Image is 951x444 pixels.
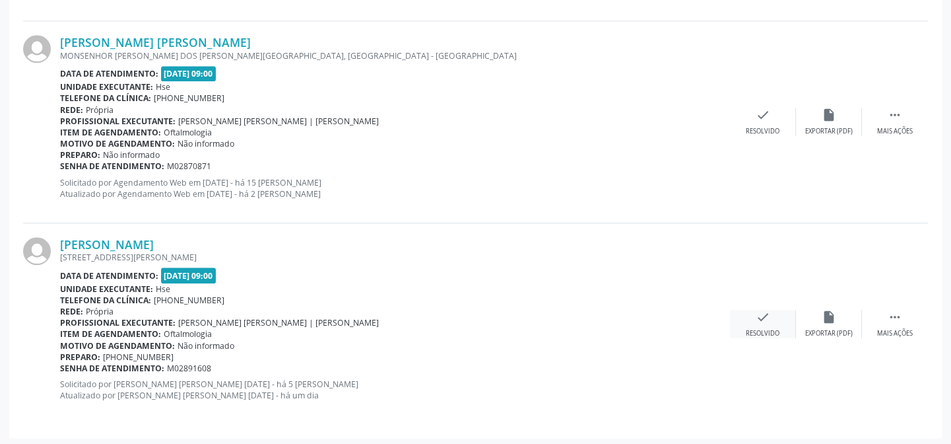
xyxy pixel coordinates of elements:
[60,328,161,340] b: Item de agendamento:
[60,138,175,149] b: Motivo de agendamento:
[60,81,153,92] b: Unidade executante:
[60,379,730,401] p: Solicitado por [PERSON_NAME] [PERSON_NAME] [DATE] - há 5 [PERSON_NAME] Atualizado por [PERSON_NAM...
[164,127,212,138] span: Oftalmologia
[178,138,234,149] span: Não informado
[154,295,224,306] span: [PHONE_NUMBER]
[167,161,211,172] span: M02870871
[164,328,212,340] span: Oftalmologia
[746,127,779,136] div: Resolvido
[178,116,379,127] span: [PERSON_NAME] [PERSON_NAME] | [PERSON_NAME]
[822,108,836,122] i: insert_drive_file
[60,317,176,328] b: Profissional executante:
[60,177,730,200] p: Solicitado por Agendamento Web em [DATE] - há 15 [PERSON_NAME] Atualizado por Agendamento Web em ...
[877,329,913,338] div: Mais ações
[60,295,151,306] b: Telefone da clínica:
[60,340,175,351] b: Motivo de agendamento:
[805,127,853,136] div: Exportar (PDF)
[60,50,730,61] div: MONSENHOR [PERSON_NAME] DOS [PERSON_NAME][GEOGRAPHIC_DATA], [GEOGRAPHIC_DATA] - [GEOGRAPHIC_DATA]
[877,127,913,136] div: Mais ações
[167,363,211,374] span: M02891608
[60,116,176,127] b: Profissional executante:
[161,268,216,283] span: [DATE] 09:00
[60,270,158,281] b: Data de atendimento:
[178,317,379,328] span: [PERSON_NAME] [PERSON_NAME] | [PERSON_NAME]
[103,351,174,363] span: [PHONE_NUMBER]
[746,329,779,338] div: Resolvido
[888,108,902,122] i: 
[60,92,151,104] b: Telefone da clínica:
[805,329,853,338] div: Exportar (PDF)
[60,149,100,161] b: Preparo:
[60,351,100,363] b: Preparo:
[161,66,216,81] span: [DATE] 09:00
[23,35,51,63] img: img
[756,310,770,324] i: check
[888,310,902,324] i: 
[103,149,160,161] span: Não informado
[60,127,161,138] b: Item de agendamento:
[60,237,154,252] a: [PERSON_NAME]
[60,363,164,374] b: Senha de atendimento:
[822,310,836,324] i: insert_drive_file
[60,35,251,50] a: [PERSON_NAME] [PERSON_NAME]
[60,306,83,317] b: Rede:
[60,161,164,172] b: Senha de atendimento:
[60,252,730,263] div: [STREET_ADDRESS][PERSON_NAME]
[86,104,114,116] span: Própria
[756,108,770,122] i: check
[154,92,224,104] span: [PHONE_NUMBER]
[60,68,158,79] b: Data de atendimento:
[60,283,153,295] b: Unidade executante:
[23,237,51,265] img: img
[86,306,114,317] span: Própria
[60,104,83,116] b: Rede:
[178,340,234,351] span: Não informado
[156,283,170,295] span: Hse
[156,81,170,92] span: Hse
